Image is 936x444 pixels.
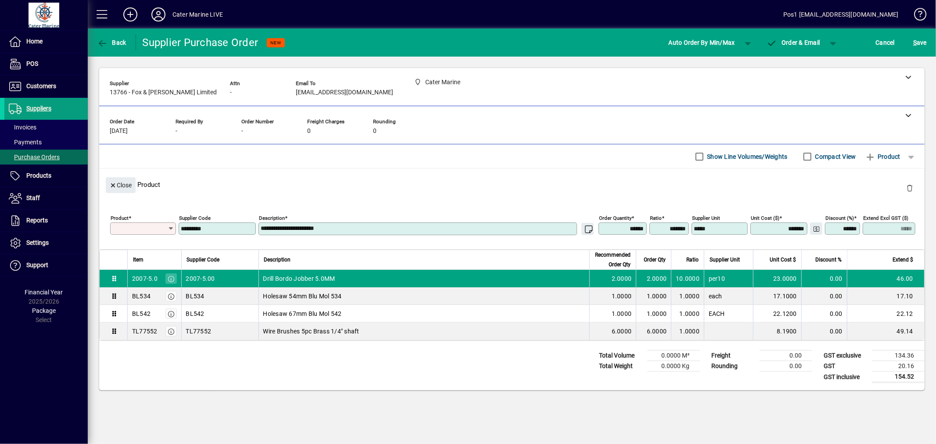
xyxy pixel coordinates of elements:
[814,152,856,161] label: Compact View
[106,177,136,193] button: Close
[692,215,720,221] mat-label: Supplier Unit
[636,322,671,340] td: 6.0000
[913,39,917,46] span: S
[815,255,842,265] span: Discount %
[143,36,258,50] div: Supplier Purchase Order
[664,35,739,50] button: Auto Order By Min/Max
[144,7,172,22] button: Profile
[801,270,847,287] td: 0.00
[650,215,662,221] mat-label: Ratio
[669,36,735,50] span: Auto Order By Min/Max
[181,270,258,287] td: 2007-5.00
[4,135,88,150] a: Payments
[825,215,854,221] mat-label: Discount (%)
[704,287,753,305] td: each
[865,150,900,164] span: Product
[636,270,671,287] td: 2.0000
[876,36,895,50] span: Cancel
[26,105,51,112] span: Suppliers
[263,274,335,283] span: Drill Bordo Jobber 5.0MM
[599,215,631,221] mat-label: Order Quantity
[753,322,801,340] td: 8.1900
[263,292,342,301] span: Holesaw 54mm Blu Mol 534
[4,150,88,165] a: Purchase Orders
[4,75,88,97] a: Customers
[264,255,291,265] span: Description
[4,187,88,209] a: Staff
[760,351,812,361] td: 0.00
[4,120,88,135] a: Invoices
[893,255,913,265] span: Extend $
[259,215,285,221] mat-label: Description
[26,217,48,224] span: Reports
[762,35,825,50] button: Order & Email
[181,322,258,340] td: TL77552
[373,128,377,135] span: 0
[307,128,311,135] span: 0
[110,89,217,96] span: 13766 - Fox & [PERSON_NAME] Limited
[783,7,899,21] div: Pos1 [EMAIL_ADDRESS][DOMAIN_NAME]
[595,351,647,361] td: Total Volume
[861,149,905,165] button: Product
[181,305,258,322] td: BL542
[847,287,924,305] td: 17.10
[636,287,671,305] td: 1.0000
[686,255,699,265] span: Ratio
[132,309,151,318] div: BL542
[109,178,132,193] span: Close
[26,82,56,90] span: Customers
[751,215,779,221] mat-label: Unit Cost ($)
[4,210,88,232] a: Reports
[847,305,924,322] td: 22.12
[263,327,359,336] span: Wire Brushes 5pc Brass 1/4" shaft
[95,35,129,50] button: Back
[847,322,924,340] td: 49.14
[801,322,847,340] td: 0.00
[97,39,126,46] span: Back
[26,239,49,246] span: Settings
[179,215,211,221] mat-label: Supplier Code
[847,270,924,287] td: 46.00
[172,7,223,21] div: Cater Marine LIVE
[4,31,88,53] a: Home
[270,40,281,46] span: NEW
[671,287,704,305] td: 1.0000
[704,270,753,287] td: per10
[111,215,129,221] mat-label: Product
[26,60,38,67] span: POS
[589,287,636,305] td: 1.0000
[707,361,760,372] td: Rounding
[589,270,636,287] td: 2.0000
[176,128,177,135] span: -
[132,274,158,283] div: 2007-5.0
[26,261,48,269] span: Support
[753,270,801,287] td: 23.0000
[872,372,925,383] td: 154.52
[872,361,925,372] td: 20.16
[819,361,872,372] td: GST
[671,270,704,287] td: 10.0000
[4,165,88,187] a: Products
[704,305,753,322] td: EACH
[32,307,56,314] span: Package
[241,128,243,135] span: -
[911,35,929,50] button: Save
[647,361,700,372] td: 0.0000 Kg
[25,289,63,296] span: Financial Year
[26,38,43,45] span: Home
[644,255,666,265] span: Order Qty
[770,255,796,265] span: Unit Cost $
[801,305,847,322] td: 0.00
[181,287,258,305] td: BL534
[116,7,144,22] button: Add
[589,305,636,322] td: 1.0000
[595,361,647,372] td: Total Weight
[104,181,138,189] app-page-header-button: Close
[230,89,232,96] span: -
[706,152,788,161] label: Show Line Volumes/Weights
[99,168,925,201] div: Product
[133,255,143,265] span: Item
[819,351,872,361] td: GST exclusive
[9,124,36,131] span: Invoices
[899,184,920,192] app-page-header-button: Delete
